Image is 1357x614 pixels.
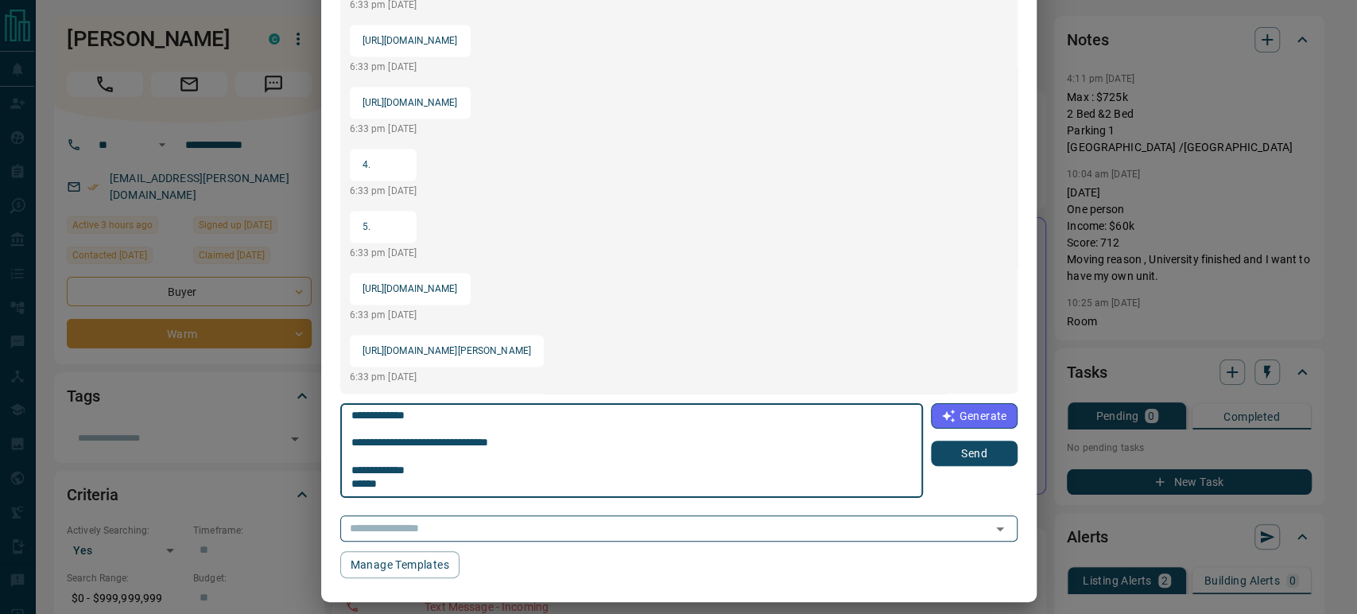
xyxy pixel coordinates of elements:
[363,217,405,236] p: 5.
[350,308,471,322] p: 6:33 pm [DATE]
[363,279,458,298] p: [URL][DOMAIN_NAME]
[350,122,471,136] p: 6:33 pm [DATE]
[363,31,458,50] p: [URL][DOMAIN_NAME]
[363,155,405,174] p: 4.
[350,370,545,384] p: 6:33 pm [DATE]
[931,403,1017,429] button: Generate
[350,184,417,198] p: 6:33 pm [DATE]
[350,60,471,74] p: 6:33 pm [DATE]
[363,93,458,112] p: [URL][DOMAIN_NAME]
[931,441,1017,466] button: Send
[363,341,532,360] p: [URL][DOMAIN_NAME][PERSON_NAME]
[350,246,417,260] p: 6:33 pm [DATE]
[989,518,1011,540] button: Open
[340,551,459,578] button: Manage Templates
